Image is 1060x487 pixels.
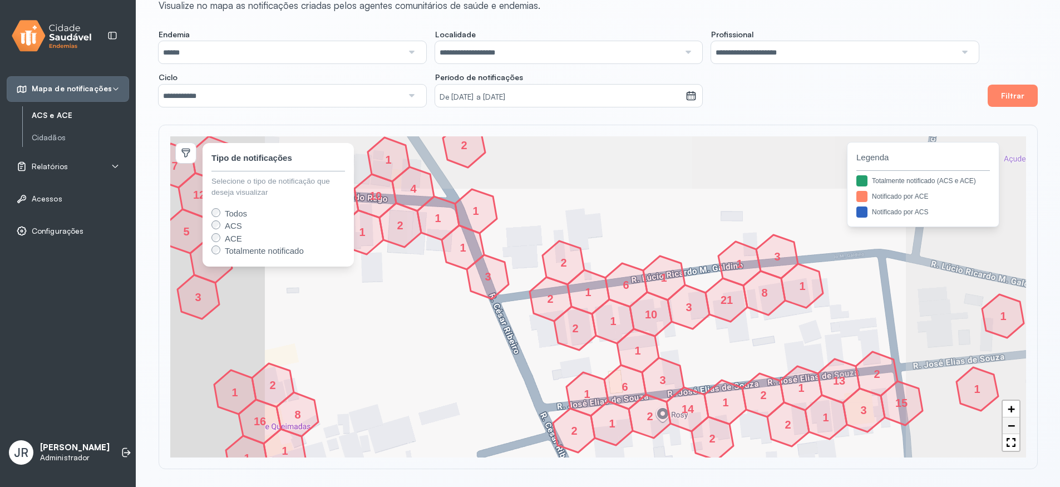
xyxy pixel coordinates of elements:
[571,427,578,434] div: 2
[14,445,28,460] span: JR
[435,214,441,221] div: 1
[32,109,129,122] a: ACS e ACE
[472,207,479,214] div: 1
[410,185,417,191] div: 4
[684,405,691,412] div: 14
[282,447,288,454] div: 1
[760,391,767,398] div: 2
[622,383,628,390] div: 6
[836,377,842,383] div: 13
[485,273,491,279] div: 3
[822,414,829,420] div: 1
[397,222,403,228] div: 2
[761,289,768,296] div: 8
[898,399,905,406] div: 15
[32,162,68,171] span: Relatórios
[974,385,980,392] div: 1
[385,156,392,163] div: 1
[16,225,120,237] a: Configurações
[32,194,62,204] span: Acessos
[1000,312,1007,319] div: 1
[774,253,781,259] div: 3
[648,311,654,317] div: 10
[722,399,729,405] div: 1
[16,193,120,204] a: Acessos
[372,192,379,199] div: 10
[736,260,743,267] div: 1
[159,72,178,82] span: Ciclo
[872,207,928,217] div: Notificado por ACS
[547,295,554,302] div: 2
[257,417,263,424] div: 16
[269,381,276,388] div: 2
[32,131,129,145] a: Cidadãos
[647,412,653,419] div: 2
[195,293,201,300] div: 3
[723,296,730,303] div: 21
[785,421,791,427] div: 2
[225,221,242,230] span: ACS
[359,228,366,235] div: 1
[171,162,178,169] div: 7
[623,281,629,288] div: 6
[32,227,83,236] span: Configurações
[294,411,301,417] div: 8
[461,141,467,148] div: 2
[231,388,238,395] div: 1
[585,288,591,295] div: 1
[798,384,805,391] div: 1
[660,274,667,281] div: 1
[1003,434,1019,451] a: Full Screen
[40,453,110,463] p: Administrador
[440,92,681,103] small: De [DATE] a [DATE]
[1008,419,1015,432] span: −
[584,390,590,397] div: 1
[711,29,753,40] span: Profissional
[709,435,716,441] div: 2
[610,317,617,324] div: 1
[874,370,880,377] div: 2
[435,72,523,82] span: Período de notificações
[572,324,579,331] div: 2
[460,244,466,250] div: 1
[32,111,129,120] a: ACS e ACE
[860,406,867,413] div: 3
[244,454,250,461] div: 1
[686,303,692,310] div: 3
[435,29,476,40] span: Localidade
[225,234,242,243] span: ACE
[659,376,666,383] div: 3
[856,151,990,164] span: Legenda
[225,209,247,218] span: Todos
[32,84,112,94] span: Mapa de notificações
